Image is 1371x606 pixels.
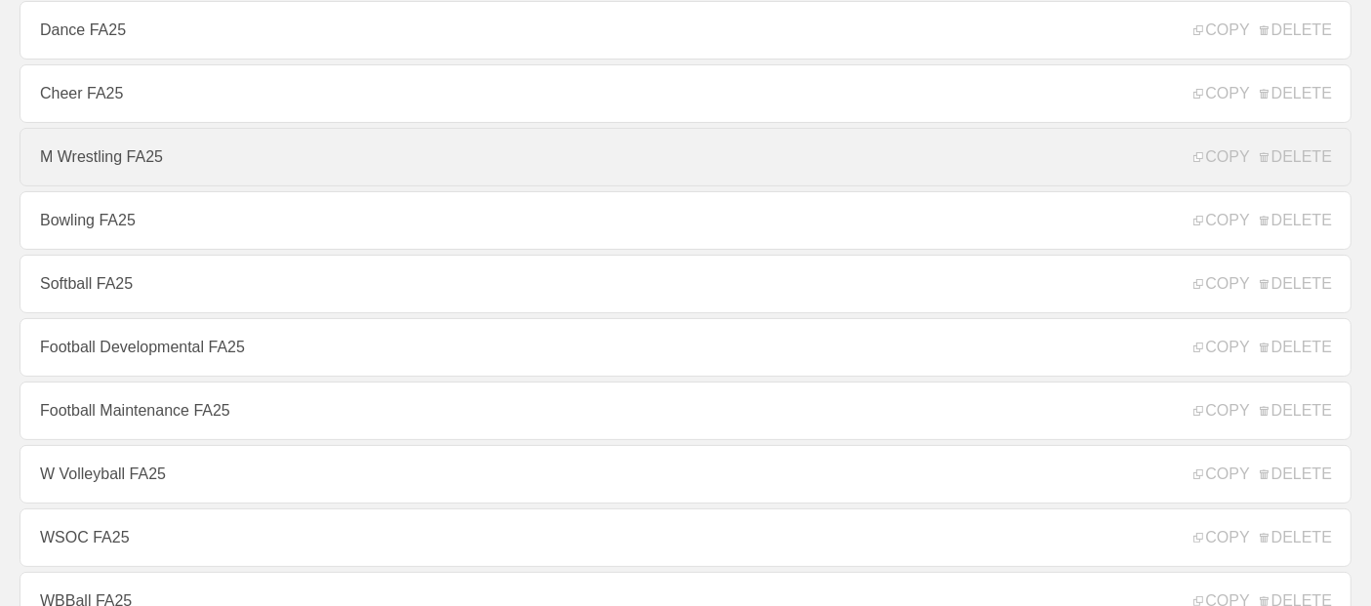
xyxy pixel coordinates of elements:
[20,445,1351,504] a: W Volleyball FA25
[1193,339,1249,356] span: COPY
[1193,148,1249,166] span: COPY
[1260,212,1332,229] span: DELETE
[1260,275,1332,293] span: DELETE
[1193,275,1249,293] span: COPY
[20,64,1351,123] a: Cheer FA25
[1021,381,1371,606] iframe: Chat Widget
[20,128,1351,186] a: M Wrestling FA25
[1260,21,1332,39] span: DELETE
[1193,212,1249,229] span: COPY
[1193,21,1249,39] span: COPY
[20,255,1351,313] a: Softball FA25
[1193,85,1249,102] span: COPY
[1260,148,1332,166] span: DELETE
[20,191,1351,250] a: Bowling FA25
[20,1,1351,60] a: Dance FA25
[20,508,1351,567] a: WSOC FA25
[20,382,1351,440] a: Football Maintenance FA25
[1260,339,1332,356] span: DELETE
[20,318,1351,377] a: Football Developmental FA25
[1260,85,1332,102] span: DELETE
